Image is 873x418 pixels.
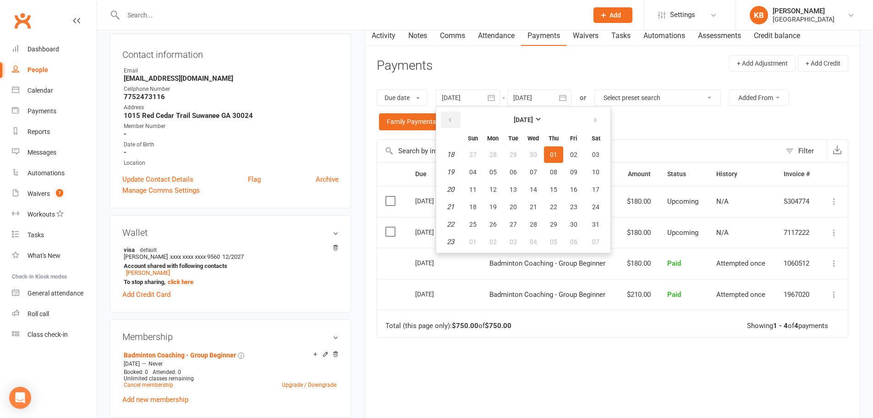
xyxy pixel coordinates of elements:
button: 04 [524,234,543,250]
button: 30 [524,146,543,163]
div: [PERSON_NAME] [773,7,835,15]
button: 08 [544,164,563,180]
button: 31 [584,216,608,233]
button: 15 [544,181,563,198]
a: Credit balance [747,25,807,46]
button: Due date [377,89,428,106]
a: Automations [12,163,97,184]
button: 07 [524,164,543,180]
a: Comms [434,25,472,46]
a: Calendar [12,80,97,101]
a: Manage Comms Settings [122,185,200,196]
span: 09 [570,168,577,176]
div: General attendance [27,290,83,297]
a: Payments [521,25,566,46]
span: [DATE] [124,361,140,367]
button: 10 [584,164,608,180]
span: 16 [570,186,577,193]
input: Search by invoice number [377,140,781,162]
button: 01 [463,234,483,250]
span: Badminton Coaching - Group Beginner [489,259,605,268]
button: + Add Credit [798,55,848,72]
div: Filter [798,145,814,156]
span: Attempted once [716,290,765,299]
button: 21 [524,199,543,215]
a: Activity [365,25,402,46]
strong: 1015 Red Cedar Trail Suwanee GA 30024 [124,111,339,120]
span: Attended: 0 [153,369,181,375]
span: 10 [592,168,599,176]
a: Automations [637,25,692,46]
div: [DATE] [415,194,457,208]
button: 03 [504,234,523,250]
div: Total (this page only): of [385,322,511,330]
div: [DATE] [415,225,457,239]
span: Settings [670,5,695,25]
div: Payments [27,107,56,115]
span: 24 [592,203,599,211]
span: 03 [510,238,517,245]
span: 26 [489,221,497,228]
h3: Payments [377,59,433,73]
a: Update Contact Details [122,174,193,185]
a: Dashboard [12,39,97,60]
td: 7117222 [775,217,819,248]
span: 08 [550,168,557,176]
span: 30 [530,151,537,158]
button: 18 [463,199,483,215]
strong: $750.00 [452,322,478,330]
button: 04 [463,164,483,180]
button: 03 [584,146,608,163]
div: Calendar [27,87,53,94]
strong: [EMAIL_ADDRESS][DOMAIN_NAME] [124,74,339,83]
a: Attendance [472,25,521,46]
small: Tuesday [508,135,518,142]
h3: Membership [122,332,339,342]
button: 23 [564,199,583,215]
strong: 7752473116 [124,93,339,101]
span: 31 [592,221,599,228]
div: Showing of payments [747,322,828,330]
em: 19 [447,168,454,176]
span: 25 [469,221,477,228]
button: + Add Adjustment [729,55,796,72]
div: Automations [27,169,65,177]
span: 19 [489,203,497,211]
span: Add [609,11,621,19]
span: 07 [592,238,599,245]
span: Unlimited classes remaining [124,375,194,382]
span: N/A [716,229,729,237]
a: Cancel membership [124,382,173,388]
span: 7 [56,189,63,197]
a: Notes [402,25,434,46]
button: 09 [564,164,583,180]
h3: Wallet [122,228,339,238]
small: Thursday [549,135,559,142]
a: Waivers 7 [12,184,97,204]
button: 20 [504,199,523,215]
span: 27 [510,221,517,228]
td: $180.00 [618,186,659,217]
span: 04 [469,168,477,176]
span: 01 [550,151,557,158]
a: Messages [12,142,97,163]
button: 13 [504,181,523,198]
button: 25 [463,216,483,233]
button: 05 [544,234,563,250]
span: 12 [489,186,497,193]
a: General attendance kiosk mode [12,283,97,304]
a: What's New [12,245,97,266]
strong: [DATE] [514,116,533,123]
span: 29 [550,221,557,228]
button: 16 [564,181,583,198]
a: Archive [316,174,339,185]
button: 12 [483,181,503,198]
span: 23 [570,203,577,211]
button: 26 [483,216,503,233]
li: [PERSON_NAME] [122,245,339,287]
div: Tasks [27,231,44,239]
div: Roll call [27,310,49,318]
button: 28 [483,146,503,163]
a: Payments [12,101,97,122]
div: KB [750,6,768,24]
